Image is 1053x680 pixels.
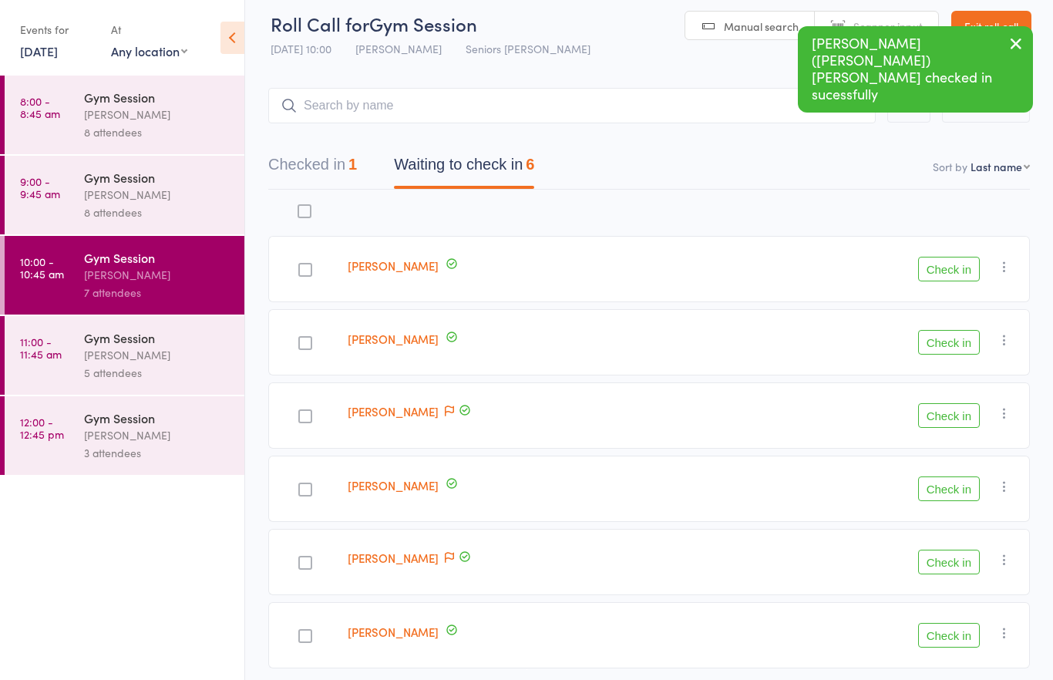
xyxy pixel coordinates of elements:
[348,550,439,566] a: [PERSON_NAME]
[20,175,60,200] time: 9:00 - 9:45 am
[111,17,187,42] div: At
[918,476,980,501] button: Check in
[348,258,439,274] a: [PERSON_NAME]
[84,329,231,346] div: Gym Session
[5,76,244,154] a: 8:00 -8:45 amGym Session[PERSON_NAME]8 attendees
[84,346,231,364] div: [PERSON_NAME]
[933,159,967,174] label: Sort by
[971,159,1022,174] div: Last name
[84,89,231,106] div: Gym Session
[20,95,60,120] time: 8:00 - 8:45 am
[5,396,244,475] a: 12:00 -12:45 pmGym Session[PERSON_NAME]3 attendees
[853,19,923,34] span: Scanner input
[84,426,231,444] div: [PERSON_NAME]
[394,148,534,189] button: Waiting to check in6
[918,330,980,355] button: Check in
[348,403,439,419] a: [PERSON_NAME]
[111,42,187,59] div: Any location
[798,26,1033,113] div: [PERSON_NAME] ([PERSON_NAME]) [PERSON_NAME] checked in sucessfully
[466,41,590,56] span: Seniors [PERSON_NAME]
[918,623,980,648] button: Check in
[84,364,231,382] div: 5 attendees
[20,17,96,42] div: Events for
[348,156,357,173] div: 1
[84,266,231,284] div: [PERSON_NAME]
[84,249,231,266] div: Gym Session
[271,11,369,36] span: Roll Call for
[348,331,439,347] a: [PERSON_NAME]
[84,284,231,301] div: 7 attendees
[268,88,876,123] input: Search by name
[20,255,64,280] time: 10:00 - 10:45 am
[20,335,62,360] time: 11:00 - 11:45 am
[348,624,439,640] a: [PERSON_NAME]
[348,477,439,493] a: [PERSON_NAME]
[271,41,331,56] span: [DATE] 10:00
[369,11,477,36] span: Gym Session
[526,156,534,173] div: 6
[84,409,231,426] div: Gym Session
[724,19,799,34] span: Manual search
[268,148,357,189] button: Checked in1
[918,257,980,281] button: Check in
[5,236,244,315] a: 10:00 -10:45 amGym Session[PERSON_NAME]7 attendees
[918,550,980,574] button: Check in
[918,403,980,428] button: Check in
[84,106,231,123] div: [PERSON_NAME]
[84,169,231,186] div: Gym Session
[84,123,231,141] div: 8 attendees
[84,204,231,221] div: 8 attendees
[5,156,244,234] a: 9:00 -9:45 amGym Session[PERSON_NAME]8 attendees
[5,316,244,395] a: 11:00 -11:45 amGym Session[PERSON_NAME]5 attendees
[20,416,64,440] time: 12:00 - 12:45 pm
[355,41,442,56] span: [PERSON_NAME]
[84,444,231,462] div: 3 attendees
[20,42,58,59] a: [DATE]
[84,186,231,204] div: [PERSON_NAME]
[951,11,1031,42] a: Exit roll call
